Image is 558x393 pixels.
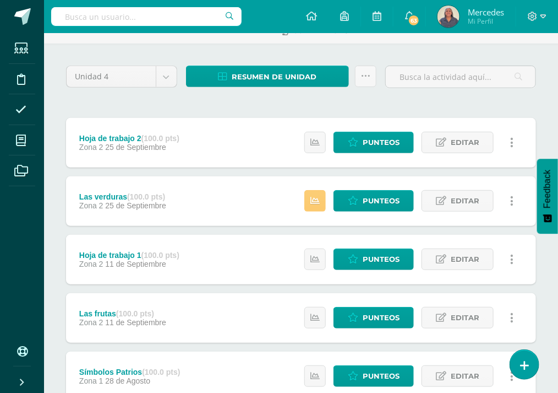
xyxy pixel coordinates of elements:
[79,318,103,327] span: Zona 2
[333,365,414,387] a: Punteos
[451,366,479,386] span: Editar
[127,192,165,201] strong: (100.0 pts)
[363,191,400,211] span: Punteos
[79,368,180,376] div: Símbolos Patrios
[333,249,414,270] a: Punteos
[79,201,103,210] span: Zona 2
[79,309,166,318] div: Las frutas
[105,143,166,152] span: 25 de Septiembre
[333,132,414,153] a: Punteos
[451,191,479,211] span: Editar
[116,309,154,318] strong: (100.0 pts)
[51,7,242,26] input: Busca un usuario...
[468,7,504,18] span: Mercedes
[79,376,103,385] span: Zona 1
[105,260,166,268] span: 11 de Septiembre
[451,249,479,270] span: Editar
[75,66,147,87] span: Unidad 4
[451,132,479,153] span: Editar
[232,67,316,87] span: Resumen de unidad
[537,159,558,234] button: Feedback - Mostrar encuesta
[67,66,177,87] a: Unidad 4
[79,251,179,260] div: Hoja de trabajo 1
[437,6,459,28] img: 349f28f2f3b696b4e6c9a4fec5dddc87.png
[386,66,535,88] input: Busca la actividad aquí...
[142,368,180,376] strong: (100.0 pts)
[79,143,103,152] span: Zona 2
[543,170,552,208] span: Feedback
[333,190,414,212] a: Punteos
[363,249,400,270] span: Punteos
[105,376,150,385] span: 28 de Agosto
[79,134,179,143] div: Hoja de trabajo 2
[363,366,400,386] span: Punteos
[451,308,479,328] span: Editar
[105,201,166,210] span: 25 de Septiembre
[141,251,179,260] strong: (100.0 pts)
[186,66,349,87] a: Resumen de unidad
[363,132,400,153] span: Punteos
[79,192,166,201] div: Las verduras
[333,307,414,329] a: Punteos
[79,260,103,268] span: Zona 2
[363,308,400,328] span: Punteos
[408,14,420,26] span: 63
[105,318,166,327] span: 11 de Septiembre
[141,134,179,143] strong: (100.0 pts)
[468,17,504,26] span: Mi Perfil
